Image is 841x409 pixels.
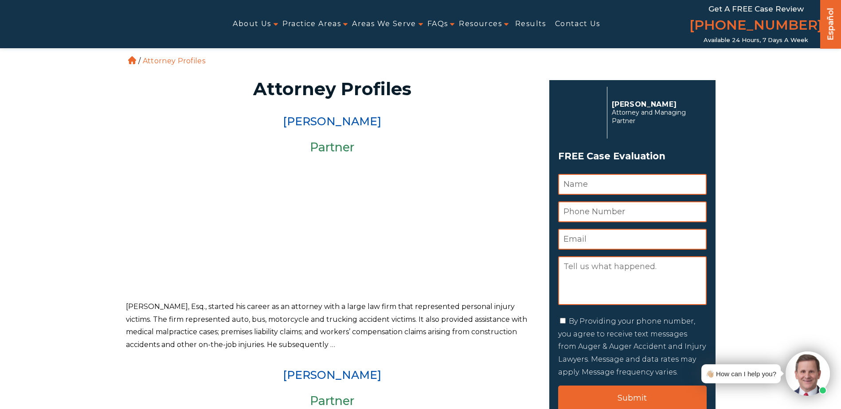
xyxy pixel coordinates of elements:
[126,394,539,408] h3: Partner
[283,115,381,128] a: [PERSON_NAME]
[689,15,822,37] a: [PHONE_NUMBER]
[283,368,381,382] a: [PERSON_NAME]
[233,14,271,34] a: About Us
[352,14,416,34] a: Areas We Serve
[141,57,207,65] li: Attorney Profiles
[558,174,707,195] input: Name
[612,108,702,125] span: Attorney and Managing Partner
[131,80,533,98] h1: Attorney Profiles
[128,56,136,64] a: Home
[126,301,539,351] p: [PERSON_NAME], Esq., started his career as an attorney with a large law firm that represented per...
[427,14,448,34] a: FAQs
[459,14,502,34] a: Resources
[558,317,706,376] label: By Providing your phone number, you agree to receive text messages from Auger & Auger Accident an...
[266,161,399,293] img: Herbert Auger
[126,141,539,154] h3: Partner
[558,201,707,222] input: Phone Number
[558,90,602,135] img: Herbert Auger
[5,14,144,35] img: Auger & Auger Accident and Injury Lawyers Logo
[704,37,808,44] span: Available 24 Hours, 7 Days a Week
[706,368,776,380] div: 👋🏼 How can I help you?
[558,229,707,250] input: Email
[612,100,702,108] p: [PERSON_NAME]
[708,4,804,13] span: Get a FREE Case Review
[555,14,600,34] a: Contact Us
[558,148,707,165] span: FREE Case Evaluation
[786,351,830,396] img: Intaker widget Avatar
[515,14,546,34] a: Results
[282,14,341,34] a: Practice Areas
